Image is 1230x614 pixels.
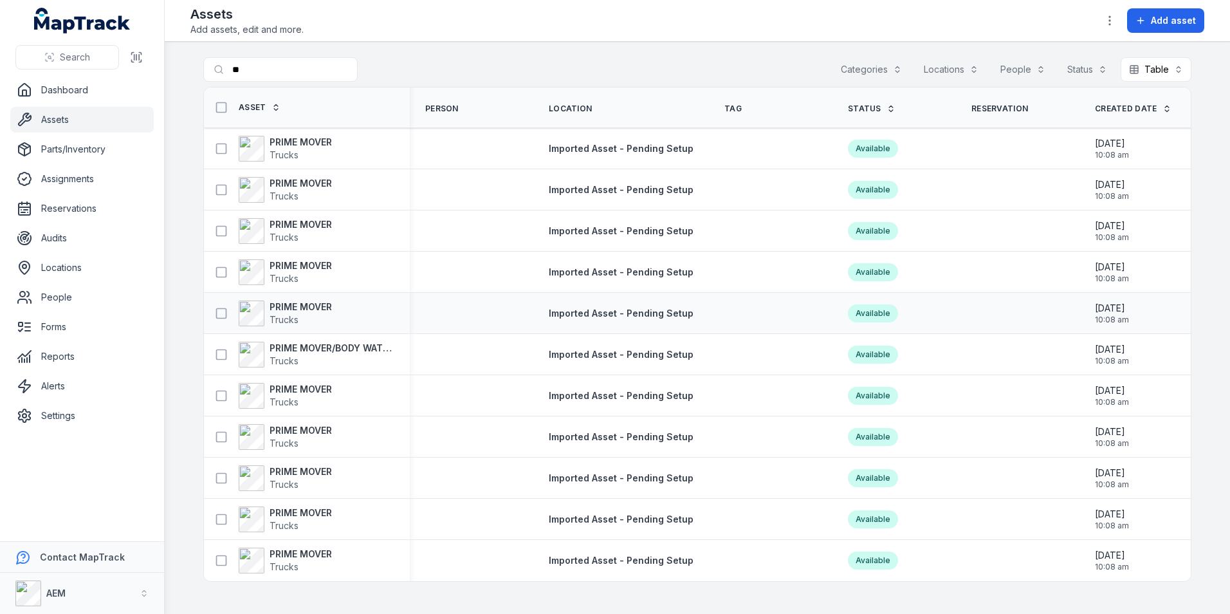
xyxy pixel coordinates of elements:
[10,77,154,103] a: Dashboard
[270,548,332,561] strong: PRIME MOVER
[1095,397,1129,407] span: 10:08 am
[1059,57,1115,82] button: Status
[270,507,332,519] strong: PRIME MOVER
[10,166,154,192] a: Assignments
[1095,150,1129,160] span: 10:08 am
[239,259,332,285] a: PRIME MOVERTrucks
[549,513,693,526] a: Imported Asset - Pending Setup
[1095,302,1129,325] time: 20/08/2025, 10:08:45 am
[270,259,332,272] strong: PRIME MOVER
[1095,384,1129,407] time: 20/08/2025, 10:08:45 am
[10,314,154,340] a: Forms
[1095,232,1129,243] span: 10:08 am
[848,346,898,364] div: Available
[915,57,987,82] button: Locations
[10,373,154,399] a: Alerts
[1095,274,1129,284] span: 10:08 am
[10,284,154,310] a: People
[270,383,332,396] strong: PRIME MOVER
[1095,219,1129,232] span: [DATE]
[1095,467,1129,479] span: [DATE]
[1095,261,1129,284] time: 20/08/2025, 10:08:45 am
[1095,315,1129,325] span: 10:08 am
[10,136,154,162] a: Parts/Inventory
[239,102,266,113] span: Asset
[15,45,119,70] button: Search
[1095,302,1129,315] span: [DATE]
[270,465,332,478] strong: PRIME MOVER
[1095,219,1129,243] time: 20/08/2025, 10:08:45 am
[971,104,1028,114] span: Reservation
[239,301,332,326] a: PRIME MOVERTrucks
[848,510,898,528] div: Available
[549,142,693,155] a: Imported Asset - Pending Setup
[190,5,304,23] h2: Assets
[10,196,154,221] a: Reservations
[549,390,693,401] span: Imported Asset - Pending Setup
[1095,343,1129,366] time: 20/08/2025, 10:08:45 am
[270,561,298,572] span: Trucks
[1095,549,1129,562] span: [DATE]
[239,342,394,367] a: PRIME MOVER/BODY WATER CARTTrucks
[10,255,154,281] a: Locations
[1095,178,1129,191] span: [DATE]
[10,107,154,133] a: Assets
[549,225,693,236] span: Imported Asset - Pending Setup
[1095,521,1129,531] span: 10:08 am
[549,104,592,114] span: Location
[270,191,298,201] span: Trucks
[848,140,898,158] div: Available
[270,149,298,160] span: Trucks
[239,102,280,113] a: Asset
[1095,508,1129,521] span: [DATE]
[1095,425,1129,449] time: 20/08/2025, 10:08:45 am
[239,424,332,450] a: PRIME MOVERTrucks
[549,225,693,237] a: Imported Asset - Pending Setup
[239,218,332,244] a: PRIME MOVERTrucks
[1095,479,1129,490] span: 10:08 am
[848,552,898,570] div: Available
[270,314,298,325] span: Trucks
[1095,104,1171,114] a: Created Date
[1095,137,1129,160] time: 20/08/2025, 10:08:45 am
[848,181,898,199] div: Available
[10,344,154,369] a: Reports
[848,387,898,405] div: Available
[270,232,298,243] span: Trucks
[724,104,742,114] span: Tag
[848,263,898,281] div: Available
[549,349,693,360] span: Imported Asset - Pending Setup
[239,507,332,532] a: PRIME MOVERTrucks
[270,273,298,284] span: Trucks
[549,431,693,442] span: Imported Asset - Pending Setup
[1095,425,1129,438] span: [DATE]
[239,548,332,573] a: PRIME MOVERTrucks
[848,104,881,114] span: Status
[1095,508,1129,531] time: 20/08/2025, 10:08:45 am
[239,383,332,409] a: PRIME MOVERTrucks
[270,438,298,449] span: Trucks
[549,554,693,567] a: Imported Asset - Pending Setup
[848,469,898,487] div: Available
[848,222,898,240] div: Available
[10,225,154,251] a: Audits
[1095,467,1129,490] time: 20/08/2025, 10:08:45 am
[549,348,693,361] a: Imported Asset - Pending Setup
[1151,14,1196,27] span: Add asset
[549,555,693,566] span: Imported Asset - Pending Setup
[1095,562,1129,572] span: 10:08 am
[1127,8,1204,33] button: Add asset
[1095,384,1129,397] span: [DATE]
[1095,438,1129,449] span: 10:08 am
[239,465,332,491] a: PRIME MOVERTrucks
[549,514,693,525] span: Imported Asset - Pending Setup
[34,8,131,33] a: MapTrack
[60,51,90,64] span: Search
[270,424,332,437] strong: PRIME MOVER
[1095,549,1129,572] time: 20/08/2025, 10:08:45 am
[1095,356,1129,366] span: 10:08 am
[1095,137,1129,150] span: [DATE]
[1095,191,1129,201] span: 10:08 am
[270,136,332,149] strong: PRIME MOVER
[270,301,332,313] strong: PRIME MOVER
